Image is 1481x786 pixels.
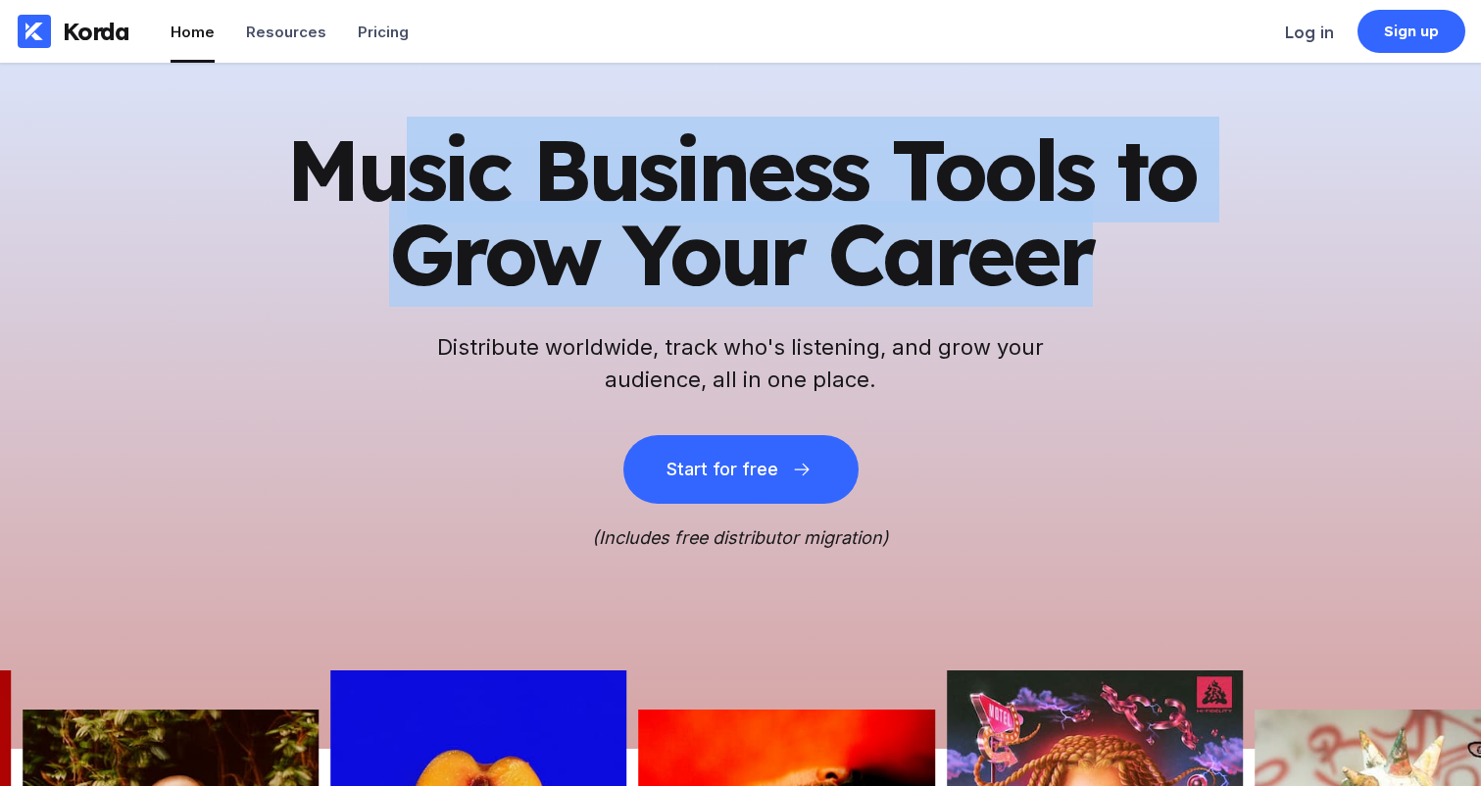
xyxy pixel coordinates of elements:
[261,127,1221,296] h1: Music Business Tools to Grow Your Career
[1285,23,1334,42] div: Log in
[171,23,215,41] div: Home
[666,460,778,479] div: Start for free
[246,23,326,41] div: Resources
[63,17,129,46] div: Korda
[1358,10,1465,53] a: Sign up
[592,527,889,548] i: (Includes free distributor migration)
[623,435,859,504] button: Start for free
[1384,22,1440,41] div: Sign up
[427,331,1055,396] h2: Distribute worldwide, track who's listening, and grow your audience, all in one place.
[358,23,409,41] div: Pricing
